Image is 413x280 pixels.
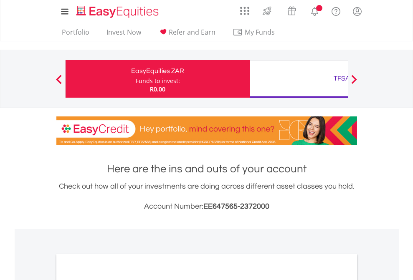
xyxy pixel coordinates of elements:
a: Notifications [304,2,325,19]
img: grid-menu-icon.svg [240,6,249,15]
div: Check out how all of your investments are doing across different asset classes you hold. [56,181,357,212]
img: thrive-v2.svg [260,4,274,18]
span: EE647565-2372000 [203,202,269,210]
a: Vouchers [279,2,304,18]
h3: Account Number: [56,201,357,212]
a: Refer and Earn [155,28,219,41]
button: Next [346,79,362,87]
span: Refer and Earn [169,28,215,37]
img: vouchers-v2.svg [285,4,299,18]
img: EasyEquities_Logo.png [75,5,162,19]
a: FAQ's and Support [325,2,347,19]
a: AppsGrid [235,2,255,15]
div: EasyEquities ZAR [71,65,245,77]
span: R0.00 [150,85,165,93]
a: Home page [73,2,162,19]
h1: Here are the ins and outs of your account [56,161,357,177]
a: Invest Now [103,28,144,41]
button: Previous [51,79,67,87]
div: Funds to invest: [136,77,180,85]
a: Portfolio [58,28,93,41]
a: My Profile [347,2,368,20]
img: EasyCredit Promotion Banner [56,116,357,145]
span: My Funds [233,27,287,38]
